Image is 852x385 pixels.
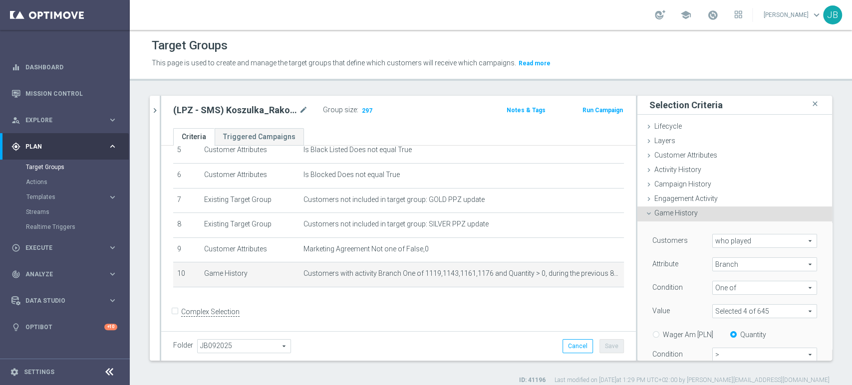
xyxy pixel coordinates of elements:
a: Actions [26,178,104,186]
td: 7 [173,188,200,213]
span: Activity History [654,166,701,174]
i: settings [10,368,19,377]
a: Mission Control [25,80,117,107]
button: Data Studio keyboard_arrow_right [11,297,118,305]
div: Mission Control [11,80,117,107]
td: Game History [200,262,299,287]
a: Criteria [173,128,215,146]
button: equalizer Dashboard [11,63,118,71]
button: Mission Control [11,90,118,98]
i: equalizer [11,63,20,72]
span: Explore [25,117,108,123]
a: Optibot [25,314,104,340]
i: keyboard_arrow_right [108,269,117,279]
span: keyboard_arrow_down [811,9,822,20]
i: gps_fixed [11,142,20,151]
h3: Selection Criteria [649,99,723,111]
td: Customer Attributes [200,163,299,188]
div: +10 [104,324,117,330]
span: Layers [654,137,675,145]
i: mode_edit [299,104,308,116]
div: Dashboard [11,54,117,80]
label: Group size [323,106,357,114]
i: track_changes [11,270,20,279]
div: Execute [11,243,108,252]
label: ID: 41196 [519,376,546,385]
span: school [680,9,691,20]
td: 6 [173,163,200,188]
label: Complex Selection [181,307,240,317]
i: lightbulb [11,323,20,332]
button: lightbulb Optibot +10 [11,323,118,331]
i: chevron_right [150,106,160,115]
label: Customers [652,236,688,245]
label: Value [652,306,670,315]
span: Engagement Activity [654,194,718,202]
span: Plan [25,144,108,150]
label: Wager Am [PLN] [663,330,713,339]
a: [PERSON_NAME]keyboard_arrow_down [763,7,823,22]
label: Quantity [740,330,766,339]
td: 9 [173,237,200,262]
button: play_circle_outline Execute keyboard_arrow_right [11,244,118,252]
a: Triggered Campaigns [215,128,304,146]
span: Analyze [25,271,108,277]
i: keyboard_arrow_right [108,192,117,202]
td: Existing Target Group [200,213,299,238]
div: Templates [26,190,129,204]
div: Analyze [11,270,108,279]
button: Run Campaign [581,105,624,116]
i: keyboard_arrow_right [108,115,117,125]
a: Settings [24,369,54,375]
span: Is Black Listed Does not equal True [303,146,412,154]
i: keyboard_arrow_right [108,243,117,252]
button: Save [599,339,624,353]
i: close [810,97,820,111]
span: Data Studio [25,298,108,304]
td: Existing Target Group [200,188,299,213]
div: JB [823,5,842,24]
label: Attribute [652,259,678,268]
div: Actions [26,175,129,190]
td: 10 [173,262,200,287]
span: Lifecycle [654,122,682,130]
div: Explore [11,116,108,125]
button: Templates keyboard_arrow_right [26,193,118,201]
i: play_circle_outline [11,243,20,252]
a: Dashboard [25,54,117,80]
h2: (LPZ - SMS) Koszulka_Rakow_19092025 [173,104,297,116]
button: track_changes Analyze keyboard_arrow_right [11,270,118,278]
span: 1119 1143 1161 1176 [713,305,817,318]
span: Is Blocked Does not equal True [303,171,400,179]
i: person_search [11,116,20,125]
label: : [357,106,358,114]
td: Customer Attributes [200,237,299,262]
span: Customers not included in target group: SILVER PPZ update [303,220,489,228]
label: Condition [652,350,683,359]
i: keyboard_arrow_right [108,142,117,151]
td: 8 [173,213,200,238]
label: Folder [173,341,193,350]
a: Realtime Triggers [26,223,104,231]
div: Streams [26,204,129,219]
button: Notes & Tags [505,105,546,116]
span: Marketing Agreement Not one of False,0 [303,245,429,253]
button: person_search Explore keyboard_arrow_right [11,116,118,124]
span: Templates [26,194,98,200]
button: gps_fixed Plan keyboard_arrow_right [11,143,118,151]
div: Plan [11,142,108,151]
div: Templates [26,194,108,200]
button: Cancel [563,339,593,353]
span: Execute [25,245,108,251]
a: Target Groups [26,163,104,171]
i: keyboard_arrow_right [108,296,117,305]
span: Game History [654,209,698,217]
label: Condition [652,283,683,292]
